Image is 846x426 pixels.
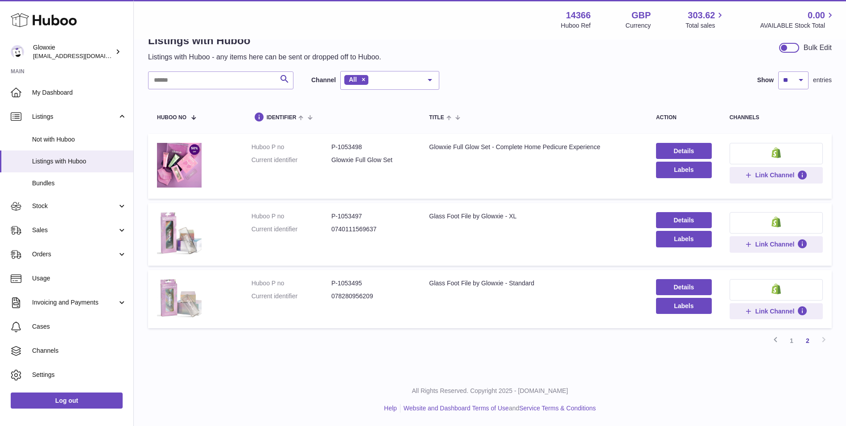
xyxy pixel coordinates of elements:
[755,171,794,179] span: Link Channel
[755,240,794,248] span: Link Channel
[311,76,336,84] label: Channel
[429,143,638,151] div: Glowxie Full Glow Set - Complete Home Pedicure Experience
[519,405,596,412] a: Service Terms & Conditions
[429,212,638,221] div: Glass Foot File by Glowxie - XL
[656,115,712,121] div: action
[784,333,800,349] a: 1
[252,143,331,151] dt: Huboo P no
[757,76,774,84] label: Show
[688,9,715,21] span: 303.62
[148,33,381,48] h1: Listings with Huboo
[331,225,411,234] dd: 0740111569637
[772,217,781,227] img: shopify-small.png
[32,250,117,259] span: Orders
[252,292,331,301] dt: Current identifier
[760,9,835,30] a: 0.00 AVAILABLE Stock Total
[656,162,712,178] button: Labels
[32,179,127,188] span: Bundles
[685,21,725,30] span: Total sales
[331,143,411,151] dd: P-1053498
[32,157,127,166] span: Listings with Huboo
[331,279,411,288] dd: P-1053495
[656,143,712,159] a: Details
[730,236,823,252] button: Link Channel
[252,225,331,234] dt: Current identifier
[33,52,131,59] span: [EMAIL_ADDRESS][DOMAIN_NAME]
[331,212,411,221] dd: P-1053497
[656,231,712,247] button: Labels
[656,212,712,228] a: Details
[730,115,823,121] div: channels
[33,43,113,60] div: Glowxie
[32,298,117,307] span: Invoicing and Payments
[755,307,794,315] span: Link Channel
[429,115,444,121] span: title
[157,143,202,188] img: Glowxie Full Glow Set - Complete Home Pedicure Experience
[685,9,725,30] a: 303.62 Total sales
[808,9,825,21] span: 0.00
[730,303,823,319] button: Link Channel
[32,202,117,210] span: Stock
[32,226,117,234] span: Sales
[141,387,839,395] p: All Rights Reserved. Copyright 2025 - [DOMAIN_NAME]
[429,279,638,288] div: Glass Foot File by Glowxie - Standard
[252,156,331,164] dt: Current identifier
[800,333,816,349] a: 2
[32,135,127,144] span: Not with Huboo
[148,52,381,62] p: Listings with Huboo - any items here can be sent or dropped off to Huboo.
[566,9,591,21] strong: 14366
[730,167,823,183] button: Link Channel
[349,76,357,83] span: All
[32,113,117,121] span: Listings
[252,212,331,221] dt: Huboo P no
[631,9,651,21] strong: GBP
[772,284,781,294] img: shopify-small.png
[32,322,127,331] span: Cases
[32,371,127,379] span: Settings
[32,274,127,283] span: Usage
[331,156,411,164] dd: Glowxie Full Glow Set
[804,43,832,53] div: Bulk Edit
[157,115,186,121] span: Huboo no
[404,405,509,412] a: Website and Dashboard Terms of Use
[11,45,24,58] img: internalAdmin-14366@internal.huboo.com
[252,279,331,288] dt: Huboo P no
[331,292,411,301] dd: 078280956209
[400,404,596,413] li: and
[772,147,781,158] img: shopify-small.png
[267,115,297,121] span: identifier
[384,405,397,412] a: Help
[760,21,835,30] span: AVAILABLE Stock Total
[157,212,202,255] img: Glass Foot File by Glowxie - XL
[626,21,651,30] div: Currency
[32,347,127,355] span: Channels
[32,88,127,97] span: My Dashboard
[11,393,123,409] a: Log out
[813,76,832,84] span: entries
[656,279,712,295] a: Details
[656,298,712,314] button: Labels
[561,21,591,30] div: Huboo Ref
[157,279,202,317] img: Glass Foot File by Glowxie - Standard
